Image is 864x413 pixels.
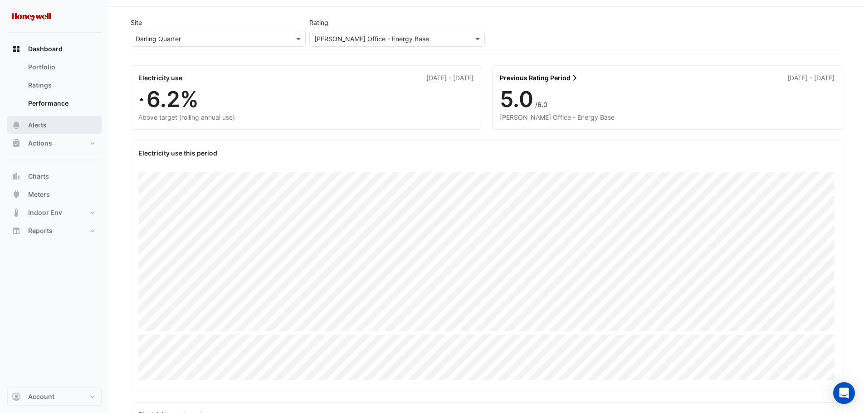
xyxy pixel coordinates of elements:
[12,226,21,235] app-icon: Reports
[309,18,328,27] label: Rating
[7,204,102,222] button: Indoor Env
[28,139,52,148] span: Actions
[131,18,142,27] label: Site
[500,73,579,83] a: Previous Rating Period
[833,382,855,404] div: Open Intercom Messenger
[787,73,835,83] div: [DATE] - [DATE]
[12,121,21,130] app-icon: Alerts
[21,94,102,112] a: Performance
[21,58,102,76] a: Portfolio
[12,208,21,217] app-icon: Indoor Env
[28,208,62,217] span: Indoor Env
[28,226,53,235] span: Reports
[7,58,102,116] div: Dashboard
[7,116,102,134] button: Alerts
[12,139,21,148] app-icon: Actions
[28,44,63,53] span: Dashboard
[7,185,102,204] button: Meters
[138,148,835,158] div: Electricity use this period
[12,44,21,53] app-icon: Dashboard
[28,392,54,401] span: Account
[12,190,21,199] app-icon: Meters
[7,40,102,58] button: Dashboard
[146,86,199,112] span: 6.2%
[426,73,473,83] div: [DATE] - [DATE]
[7,388,102,406] button: Account
[500,86,533,112] span: 5.0
[138,112,473,122] div: Above target (rolling annual use)
[28,172,49,181] span: Charts
[28,121,47,130] span: Alerts
[12,172,21,181] app-icon: Charts
[7,222,102,240] button: Reports
[11,7,52,25] img: Company Logo
[7,167,102,185] button: Charts
[500,112,835,122] div: [PERSON_NAME] Office - Energy Base
[535,101,547,108] span: /6.0
[28,190,50,199] span: Meters
[7,134,102,152] button: Actions
[138,73,182,83] div: Electricity use
[21,76,102,94] a: Ratings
